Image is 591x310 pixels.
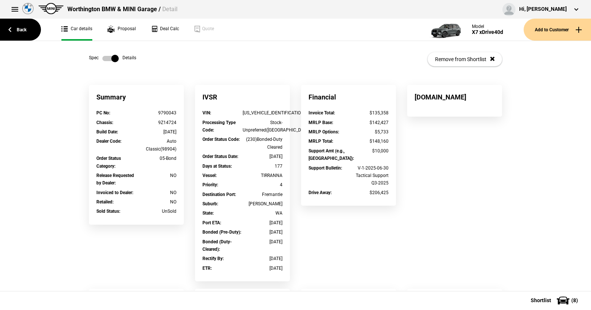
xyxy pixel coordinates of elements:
[472,29,503,35] div: X7 xDrive40d
[349,189,389,196] div: $206,425
[472,24,503,29] div: Model
[202,173,217,178] strong: Vessel :
[202,182,218,187] strong: Priority :
[243,136,283,151] div: (230)Bonded-Duty Cleared
[428,52,502,66] button: Remove from Shortlist
[243,209,283,217] div: WA
[243,255,283,262] div: [DATE]
[202,120,236,133] strong: Processing Type Code :
[309,190,332,195] strong: Drive Away :
[309,148,354,161] strong: Support Amt (e.g., [GEOGRAPHIC_DATA]) :
[202,201,218,206] strong: Suburb :
[96,173,134,186] strong: Release Requested by Dealer :
[107,19,136,41] a: Proposal
[202,266,212,271] strong: ETR :
[524,19,591,41] button: Add to Customer
[243,228,283,236] div: [DATE]
[309,120,333,125] strong: MRLP Base :
[309,165,342,171] strong: Support Bulletin :
[137,128,177,136] div: [DATE]
[137,189,177,196] div: NO
[309,129,339,135] strong: MRLP Options :
[137,155,177,162] div: 05-Bond
[96,156,121,168] strong: Order Status Category :
[96,139,121,144] strong: Dealer Code :
[38,3,64,14] img: mini.png
[137,119,177,126] div: 9Z14724
[571,298,578,303] span: ( 8 )
[89,55,136,62] div: Spec Details
[531,298,551,303] span: Shortlist
[309,139,333,144] strong: MRLP Total :
[243,200,283,208] div: [PERSON_NAME]
[349,128,389,136] div: $5,733
[96,199,114,205] strong: Retailed :
[349,119,389,126] div: $142,427
[349,147,389,155] div: $10,000
[243,265,283,272] div: [DATE]
[243,238,283,246] div: [DATE]
[61,19,92,41] a: Car details
[309,110,335,116] strong: Invoice Total :
[243,119,283,134] div: Stock-Unpreferred([GEOGRAPHIC_DATA])
[519,6,567,13] div: Hi, [PERSON_NAME]
[202,137,240,142] strong: Order Status Code :
[96,120,113,125] strong: Chassis :
[137,208,177,215] div: UnSold
[243,191,283,198] div: Fremantle
[202,220,221,225] strong: Port ETA :
[96,129,118,135] strong: Build Date :
[243,153,283,160] div: [DATE]
[301,85,396,109] div: Financial
[349,137,389,145] div: $148,160
[243,172,283,179] div: TIRRANNA
[520,291,591,310] button: Shortlist(8)
[349,164,389,187] div: V-1-2025-06-30 Tactical Support Q3-2025
[162,6,178,13] span: Detail
[22,3,33,14] img: bmw.png
[243,109,283,117] div: [US_VEHICLE_IDENTIFICATION_NUMBER]
[151,19,179,41] a: Deal Calc
[89,85,184,109] div: Summary
[202,192,236,197] strong: Destination Port :
[349,109,389,117] div: $135,358
[96,190,133,195] strong: Invoiced to Dealer :
[202,256,224,261] strong: Rectify By :
[96,110,110,116] strong: PC No :
[67,5,178,13] div: Worthington BMW & MINI Garage /
[195,85,290,109] div: IVSR
[202,164,232,169] strong: Days at Status :
[137,137,177,153] div: Auto Classic(98904)
[243,181,283,189] div: 4
[96,209,120,214] strong: Sold Status :
[137,109,177,117] div: 9790043
[137,198,177,206] div: NO
[202,110,211,116] strong: VIN :
[202,211,214,216] strong: State :
[202,239,232,252] strong: Bonded (Duty-Cleared) :
[243,162,283,170] div: 177
[243,219,283,227] div: [DATE]
[137,172,177,179] div: NO
[407,85,502,109] div: [DOMAIN_NAME]
[202,154,238,159] strong: Order Status Date :
[202,230,241,235] strong: Bonded (Pre-Duty) :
